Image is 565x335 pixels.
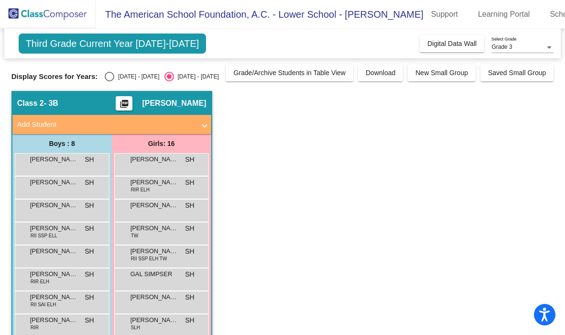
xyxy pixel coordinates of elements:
span: RII SSP ELH TW [131,255,167,262]
span: Grade/Archive Students in Table View [233,69,346,77]
button: Download [358,64,403,81]
span: - 3B [44,99,58,108]
span: SH [185,155,194,165]
span: SH [85,223,94,234]
span: Digital Data Wall [427,40,477,47]
span: Display Scores for Years: [11,72,98,81]
span: Grade 3 [491,44,512,50]
mat-expansion-panel-header: Add Student [12,115,211,134]
span: TW [131,232,139,239]
span: [PERSON_NAME] [30,178,78,187]
span: Download [366,69,395,77]
span: [PERSON_NAME] [30,223,78,233]
span: New Small Group [415,69,468,77]
span: [PERSON_NAME] [130,315,178,325]
span: SH [85,269,94,279]
span: SH [85,315,94,325]
span: Third Grade Current Year [DATE]-[DATE] [19,33,206,54]
span: [PERSON_NAME] [130,223,178,233]
span: [PERSON_NAME] [130,178,178,187]
button: New Small Group [408,64,476,81]
button: Saved Small Group [480,64,554,81]
span: [PERSON_NAME] [130,246,178,256]
span: [PERSON_NAME] [30,246,78,256]
span: The American School Foundation, A.C. - Lower School - [PERSON_NAME] [96,7,424,22]
span: SH [185,223,194,234]
span: SH [85,201,94,211]
span: Saved Small Group [488,69,546,77]
span: SH [85,178,94,188]
span: SH [85,246,94,257]
span: [PERSON_NAME] [142,99,206,108]
span: SH [185,246,194,257]
button: Digital Data Wall [420,35,484,52]
span: SH [185,269,194,279]
span: [PERSON_NAME] [30,201,78,210]
div: [DATE] - [DATE] [114,72,159,81]
span: SH [185,315,194,325]
span: [PERSON_NAME] [130,292,178,302]
a: Learning Portal [470,7,538,22]
span: [PERSON_NAME] [130,201,178,210]
span: RIR ELH [131,186,150,193]
mat-panel-title: Add Student [17,119,195,130]
span: [PERSON_NAME] [130,155,178,164]
span: SH [185,292,194,302]
span: RII SSP ELL [31,232,57,239]
span: [PERSON_NAME] [30,315,78,325]
div: Girls: 16 [112,134,211,153]
span: SH [85,155,94,165]
span: RIR [31,324,39,331]
button: Print Students Details [116,96,132,111]
span: SH [185,201,194,211]
span: [PERSON_NAME] [30,155,78,164]
button: Grade/Archive Students in Table View [226,64,353,81]
span: SLH [131,324,140,331]
span: [PERSON_NAME] [30,269,78,279]
span: RII SAI ELH [31,301,56,308]
span: SH [85,292,94,302]
mat-radio-group: Select an option [105,72,218,81]
div: Boys : 8 [12,134,112,153]
a: Support [424,7,466,22]
span: Class 2 [17,99,44,108]
div: [DATE] - [DATE] [174,72,219,81]
span: SH [185,178,194,188]
span: [PERSON_NAME] [30,292,78,302]
mat-icon: picture_as_pdf [119,99,130,112]
span: RIR ELH [31,278,49,285]
span: GAL SIMPSER [130,269,178,279]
